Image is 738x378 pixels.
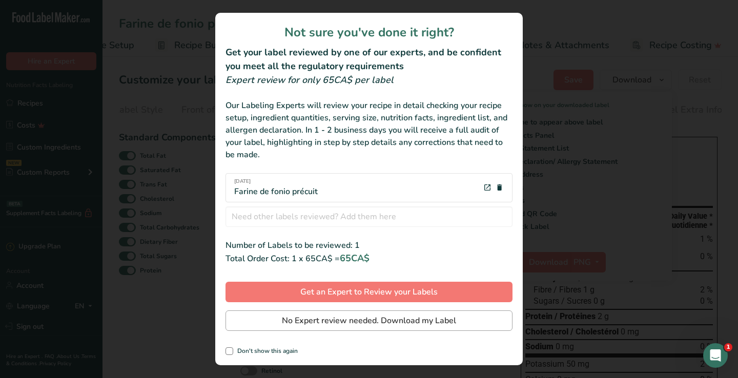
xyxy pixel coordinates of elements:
[225,73,512,87] div: Expert review for only 65CA$ per label
[724,343,732,351] span: 1
[225,23,512,41] h1: Not sure you've done it right?
[225,206,512,227] input: Need other labels reviewed? Add them here
[300,286,438,298] span: Get an Expert to Review your Labels
[282,314,456,327] span: No Expert review needed. Download my Label
[225,251,512,265] div: Total Order Cost: 1 x 65CA$ =
[233,347,298,355] span: Don't show this again
[340,252,370,264] span: 65CA$
[225,46,512,73] h2: Get your label reviewed by one of our experts, and be confident you meet all the regulatory requi...
[225,239,512,251] div: Number of Labels to be reviewed: 1
[234,178,318,185] span: [DATE]
[225,282,512,302] button: Get an Expert to Review your Labels
[234,178,318,198] div: Farine de fonio précuit
[225,99,512,161] div: Our Labeling Experts will review your recipe in detail checking your recipe setup, ingredient qua...
[225,310,512,331] button: No Expert review needed. Download my Label
[703,343,728,368] iframe: Intercom live chat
